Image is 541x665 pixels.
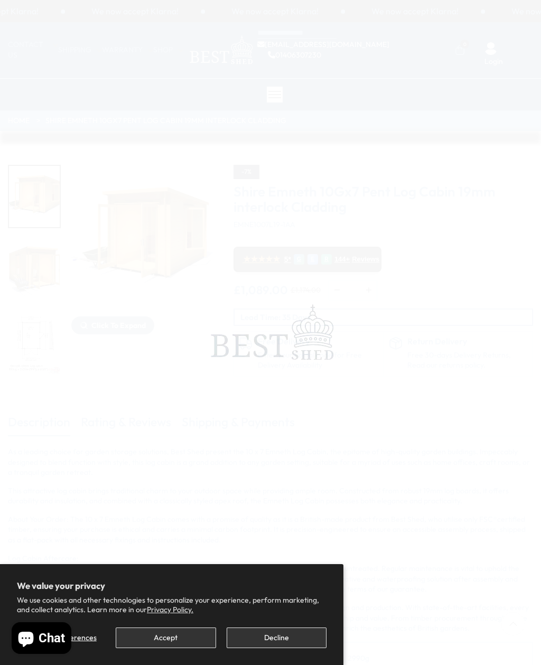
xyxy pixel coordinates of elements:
[116,627,216,648] button: Accept
[17,595,327,614] p: We use cookies and other technologies to personalize your experience, perform marketing, and coll...
[227,627,327,648] button: Decline
[147,605,193,614] a: Privacy Policy.
[17,581,327,591] h2: We value your privacy
[8,622,74,657] inbox-online-store-chat: Shopify online store chat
